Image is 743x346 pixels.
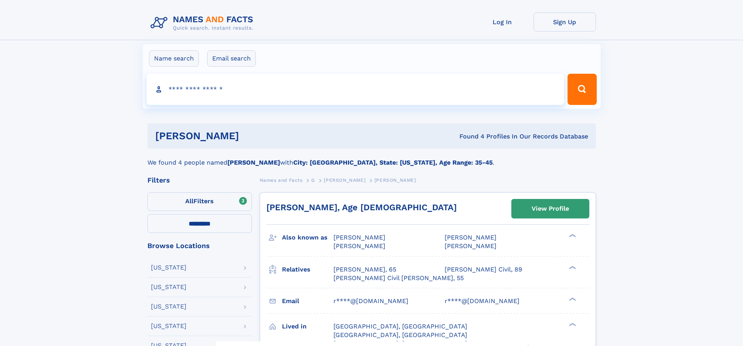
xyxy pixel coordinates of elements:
[311,177,315,183] span: G
[445,234,497,241] span: [PERSON_NAME]
[567,233,576,238] div: ❯
[147,149,596,167] div: We found 4 people named with .
[147,177,252,184] div: Filters
[333,331,467,339] span: [GEOGRAPHIC_DATA], [GEOGRAPHIC_DATA]
[567,265,576,270] div: ❯
[333,234,385,241] span: [PERSON_NAME]
[471,12,534,32] a: Log In
[532,200,569,218] div: View Profile
[534,12,596,32] a: Sign Up
[333,323,467,330] span: [GEOGRAPHIC_DATA], [GEOGRAPHIC_DATA]
[567,322,576,327] div: ❯
[147,192,252,211] label: Filters
[282,320,333,333] h3: Lived in
[445,265,522,274] a: [PERSON_NAME] Civil, 89
[349,132,588,141] div: Found 4 Profiles In Our Records Database
[207,50,256,67] label: Email search
[374,177,416,183] span: [PERSON_NAME]
[260,175,303,185] a: Names and Facts
[282,295,333,308] h3: Email
[567,296,576,302] div: ❯
[149,50,199,67] label: Name search
[282,263,333,276] h3: Relatives
[333,265,396,274] a: [PERSON_NAME], 65
[227,159,280,166] b: [PERSON_NAME]
[311,175,315,185] a: G
[282,231,333,244] h3: Also known as
[151,323,186,329] div: [US_STATE]
[147,242,252,249] div: Browse Locations
[324,177,365,183] span: [PERSON_NAME]
[185,197,193,205] span: All
[445,242,497,250] span: [PERSON_NAME]
[324,175,365,185] a: [PERSON_NAME]
[147,74,564,105] input: search input
[151,264,186,271] div: [US_STATE]
[151,303,186,310] div: [US_STATE]
[266,202,457,212] a: [PERSON_NAME], Age [DEMOGRAPHIC_DATA]
[155,131,349,141] h1: [PERSON_NAME]
[333,274,464,282] a: [PERSON_NAME] Civil [PERSON_NAME], 55
[512,199,589,218] a: View Profile
[333,242,385,250] span: [PERSON_NAME]
[147,12,260,34] img: Logo Names and Facts
[293,159,493,166] b: City: [GEOGRAPHIC_DATA], State: [US_STATE], Age Range: 35-45
[151,284,186,290] div: [US_STATE]
[567,74,596,105] button: Search Button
